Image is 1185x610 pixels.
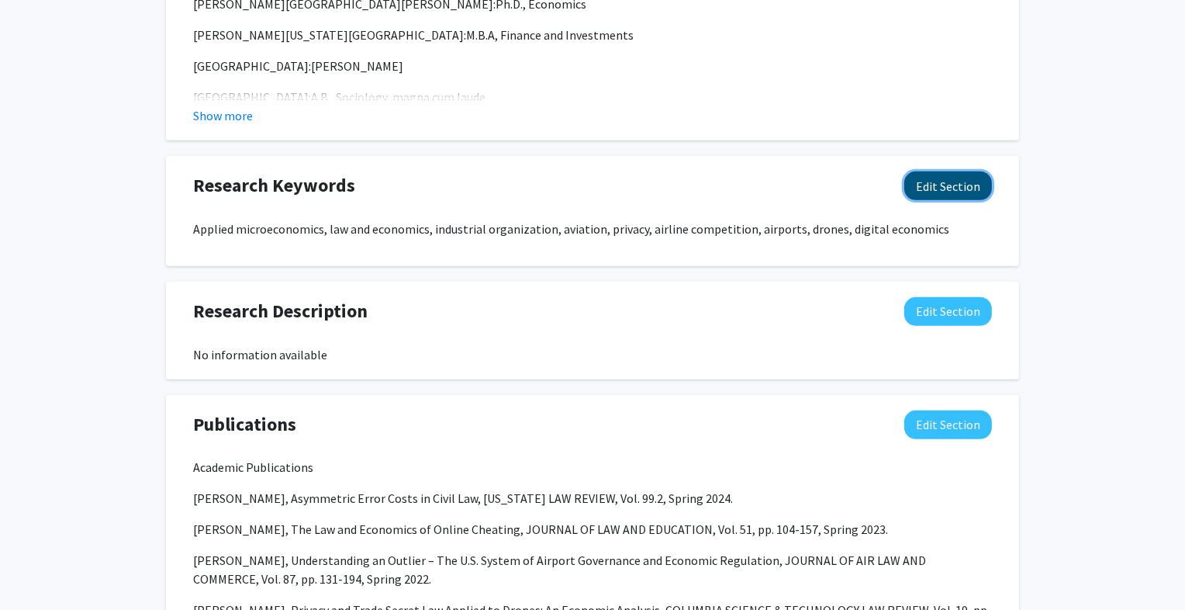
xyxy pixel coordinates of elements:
p: [PERSON_NAME][US_STATE][GEOGRAPHIC_DATA]: [193,26,992,44]
p: [GEOGRAPHIC_DATA]: [193,88,992,106]
button: Show more [193,106,253,125]
p: Applied microeconomics, law and economics, industrial organization, aviation, privacy, airline co... [193,220,992,238]
span: Research Description [193,297,368,325]
div: No information available [193,345,992,364]
p: [PERSON_NAME], Asymmetric Error Costs in Civil Law, [US_STATE] LAW REVIEW, Vol. 99.2, Spring 2024. [193,489,992,508]
span: Research Keywords [193,172,355,199]
span: Publications [193,411,296,438]
p: [PERSON_NAME], Understanding an Outlier – The U.S. System of Airport Governance and Economic Regu... [193,551,992,588]
button: Edit Research Keywords [904,172,992,200]
button: Edit Publications [904,411,992,439]
span: A.B., Sociology, magna cum laude [311,89,485,105]
button: Edit Research Description [904,297,992,326]
p: [GEOGRAPHIC_DATA]: [193,57,992,75]
p: [PERSON_NAME], The Law and Economics of Online Cheating, JOURNAL OF LAW AND EDUCATION, Vol. 51, p... [193,520,992,539]
p: Academic Publications [193,458,992,477]
span: M.B.A, Finance and Investments [466,27,634,43]
span: [PERSON_NAME] [311,58,403,74]
iframe: Chat [12,540,66,598]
